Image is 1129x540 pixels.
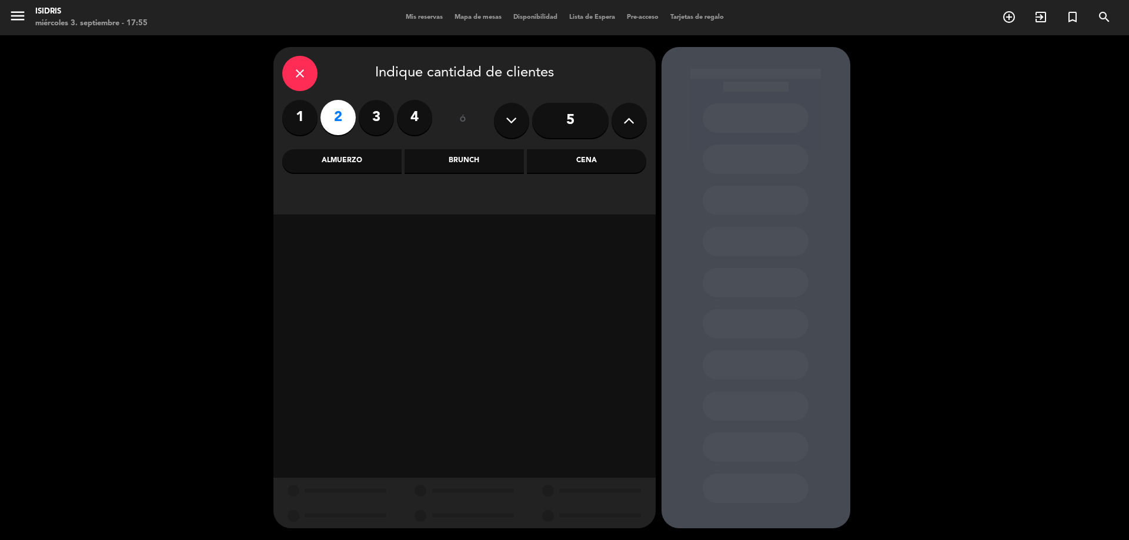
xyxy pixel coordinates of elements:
[282,100,318,135] label: 1
[359,100,394,135] label: 3
[527,149,646,173] div: Cena
[405,149,524,173] div: Brunch
[1002,10,1016,24] i: add_circle_outline
[1065,10,1080,24] i: turned_in_not
[621,14,664,21] span: Pre-acceso
[282,56,647,91] div: Indique cantidad de clientes
[293,66,307,81] i: close
[35,18,148,29] div: miércoles 3. septiembre - 17:55
[400,14,449,21] span: Mis reservas
[35,6,148,18] div: isidris
[563,14,621,21] span: Lista de Espera
[664,14,730,21] span: Tarjetas de regalo
[1034,10,1048,24] i: exit_to_app
[282,149,402,173] div: Almuerzo
[397,100,432,135] label: 4
[449,14,507,21] span: Mapa de mesas
[320,100,356,135] label: 2
[9,7,26,29] button: menu
[444,100,482,141] div: ó
[9,7,26,25] i: menu
[507,14,563,21] span: Disponibilidad
[1097,10,1111,24] i: search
